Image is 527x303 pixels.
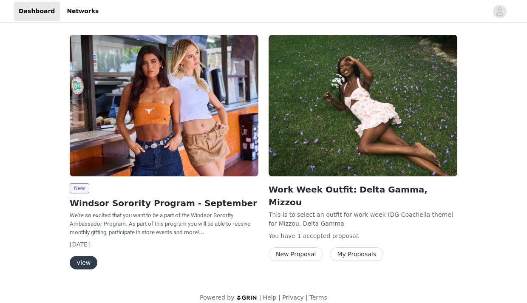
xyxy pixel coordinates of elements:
img: logo [236,295,258,300]
span: | [278,294,280,301]
p: This is to select an outfit for work week (DG Coachella theme) for Mizzou, Delta Gamma [269,210,457,228]
a: Terms [309,294,327,301]
span: New [70,183,89,193]
img: Windsor [269,35,457,176]
h2: Work Week Outfit: Delta Gamma, Mizzou [269,183,457,209]
button: My Proposals [330,247,383,261]
img: Windsor [70,35,258,176]
span: | [306,294,308,301]
button: New Proposal [269,247,323,261]
a: Help [263,294,277,301]
span: [DATE] [70,241,90,248]
div: avatar [496,5,504,18]
span: We're so excited that you want to be a part of the Windsor Sorority Ambassador Program. As part o... [70,212,250,235]
span: | [259,294,261,301]
a: Privacy [282,294,304,301]
h2: Windsor Sorority Program - September [70,197,258,210]
span: Powered by [200,294,234,301]
a: Dashboard [14,2,60,21]
a: View [70,260,97,266]
p: You have 1 accepted proposal . [269,232,457,241]
a: Networks [62,2,104,21]
button: View [70,256,97,269]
